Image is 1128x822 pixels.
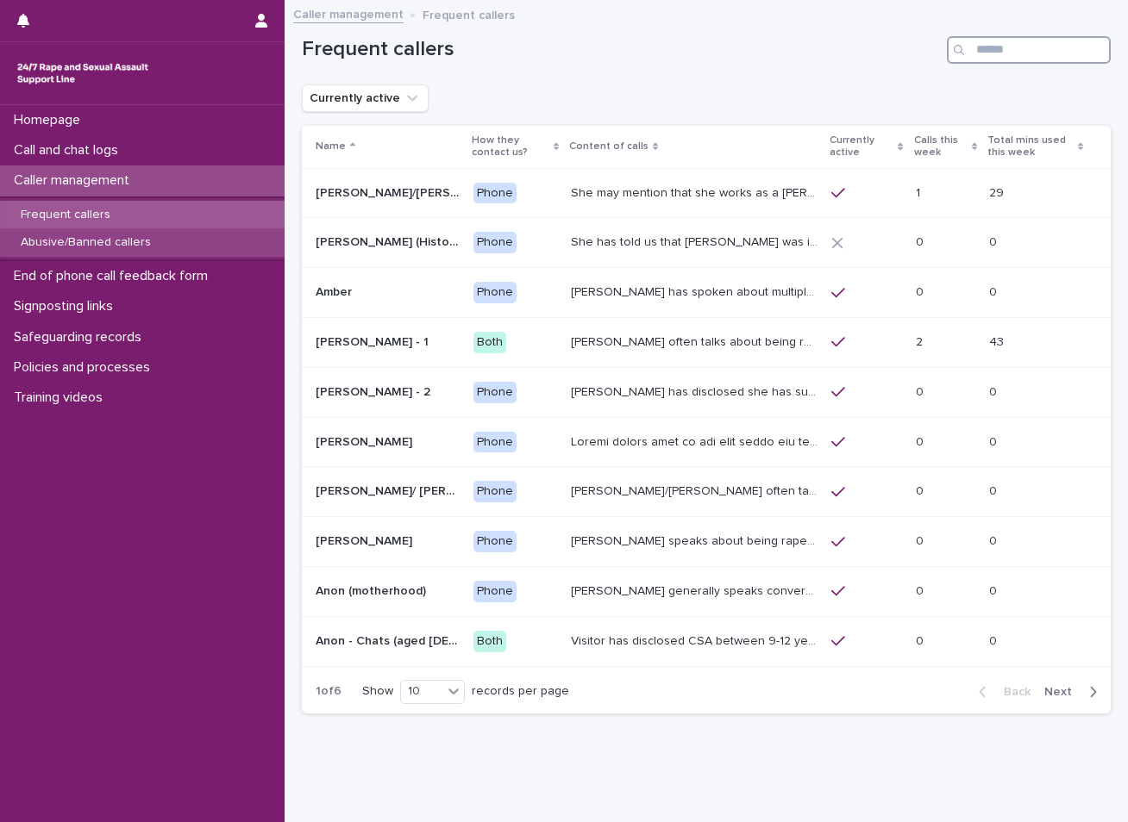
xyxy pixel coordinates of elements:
[914,131,968,163] p: Calls this week
[7,298,127,314] p: Signposting links
[316,137,346,156] p: Name
[302,218,1111,268] tr: [PERSON_NAME] (Historic Plan)[PERSON_NAME] (Historic Plan) PhoneShe has told us that [PERSON_NAME...
[316,581,429,599] p: Anon (motherhood)
[1044,686,1082,698] span: Next
[473,332,506,353] div: Both
[989,382,1000,400] p: 0
[571,481,822,499] p: Anna/Emma often talks about being raped at gunpoint at the age of 13/14 by her ex-partner, aged 1...
[571,332,822,350] p: Amy often talks about being raped a night before or 2 weeks ago or a month ago. She also makes re...
[316,531,416,549] p: [PERSON_NAME]
[473,232,517,253] div: Phone
[7,268,222,284] p: End of phone call feedback form
[473,382,517,403] div: Phone
[571,183,822,201] p: She may mention that she works as a Nanny, looking after two children. Abbie / Emily has let us k...
[571,631,822,649] p: Visitor has disclosed CSA between 9-12 years of age involving brother in law who lifted them out ...
[571,382,822,400] p: Amy has disclosed she has survived two rapes, one in the UK and the other in Australia in 2013. S...
[1037,684,1111,700] button: Next
[472,131,549,163] p: How they contact us?
[302,616,1111,666] tr: Anon - Chats (aged [DEMOGRAPHIC_DATA])Anon - Chats (aged [DEMOGRAPHIC_DATA]) BothVisitor has disc...
[916,282,927,300] p: 0
[7,235,165,250] p: Abusive/Banned callers
[571,232,822,250] p: She has told us that Prince Andrew was involved with her abuse. Men from Hollywood (or 'Hollywood...
[916,432,927,450] p: 0
[302,37,940,62] h1: Frequent callers
[473,631,506,652] div: Both
[473,581,517,602] div: Phone
[423,4,515,23] p: Frequent callers
[401,682,442,701] div: 10
[302,517,1111,567] tr: [PERSON_NAME][PERSON_NAME] Phone[PERSON_NAME] speaks about being raped and abused by the police a...
[571,432,822,450] p: Andrew shared that he has been raped and beaten by a group of men in or near his home twice withi...
[316,382,434,400] p: [PERSON_NAME] - 2
[362,684,393,699] p: Show
[989,232,1000,250] p: 0
[571,531,822,549] p: Caller speaks about being raped and abused by the police and her ex-husband of 20 years. She has ...
[302,317,1111,367] tr: [PERSON_NAME] - 1[PERSON_NAME] - 1 Both[PERSON_NAME] often talks about being raped a night before...
[302,566,1111,616] tr: Anon (motherhood)Anon (motherhood) Phone[PERSON_NAME] generally speaks conversationally about man...
[916,232,927,250] p: 0
[302,670,355,713] p: 1 of 6
[989,531,1000,549] p: 0
[571,282,822,300] p: Amber has spoken about multiple experiences of sexual abuse. Amber told us she is now 18 (as of 0...
[316,282,355,300] p: Amber
[7,389,116,406] p: Training videos
[316,183,463,201] p: Abbie/Emily (Anon/'I don't know'/'I can't remember')
[293,3,404,23] a: Caller management
[316,332,432,350] p: [PERSON_NAME] - 1
[989,581,1000,599] p: 0
[302,367,1111,417] tr: [PERSON_NAME] - 2[PERSON_NAME] - 2 Phone[PERSON_NAME] has disclosed she has survived two rapes, o...
[302,467,1111,517] tr: [PERSON_NAME]/ [PERSON_NAME][PERSON_NAME]/ [PERSON_NAME] Phone[PERSON_NAME]/[PERSON_NAME] often t...
[569,137,649,156] p: Content of calls
[316,481,463,499] p: [PERSON_NAME]/ [PERSON_NAME]
[916,631,927,649] p: 0
[472,684,569,699] p: records per page
[473,531,517,552] div: Phone
[987,131,1074,163] p: Total mins used this week
[989,183,1007,201] p: 29
[473,481,517,502] div: Phone
[316,432,416,450] p: [PERSON_NAME]
[571,581,822,599] p: Caller generally speaks conversationally about many different things in her life and rarely speak...
[316,232,463,250] p: [PERSON_NAME] (Historic Plan)
[7,112,94,128] p: Homepage
[830,131,893,163] p: Currently active
[7,142,132,159] p: Call and chat logs
[965,684,1037,700] button: Back
[989,481,1000,499] p: 0
[7,208,124,222] p: Frequent callers
[993,686,1031,698] span: Back
[302,84,429,112] button: Currently active
[916,183,924,201] p: 1
[916,581,927,599] p: 0
[916,481,927,499] p: 0
[947,36,1111,64] input: Search
[473,282,517,303] div: Phone
[316,631,463,649] p: Anon - Chats (aged 16 -17)
[7,359,164,376] p: Policies and processes
[916,531,927,549] p: 0
[989,332,1007,350] p: 43
[916,332,926,350] p: 2
[7,329,155,346] p: Safeguarding records
[302,417,1111,467] tr: [PERSON_NAME][PERSON_NAME] PhoneLoremi dolors amet co adi elit seddo eiu tempor in u labor et dol...
[302,268,1111,318] tr: AmberAmber Phone[PERSON_NAME] has spoken about multiple experiences of [MEDICAL_DATA]. [PERSON_NA...
[302,168,1111,218] tr: [PERSON_NAME]/[PERSON_NAME] (Anon/'I don't know'/'I can't remember')[PERSON_NAME]/[PERSON_NAME] (...
[7,172,143,189] p: Caller management
[989,631,1000,649] p: 0
[989,432,1000,450] p: 0
[473,432,517,453] div: Phone
[916,382,927,400] p: 0
[14,56,152,90] img: rhQMoQhaT3yELyF149Cw
[473,183,517,204] div: Phone
[989,282,1000,300] p: 0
